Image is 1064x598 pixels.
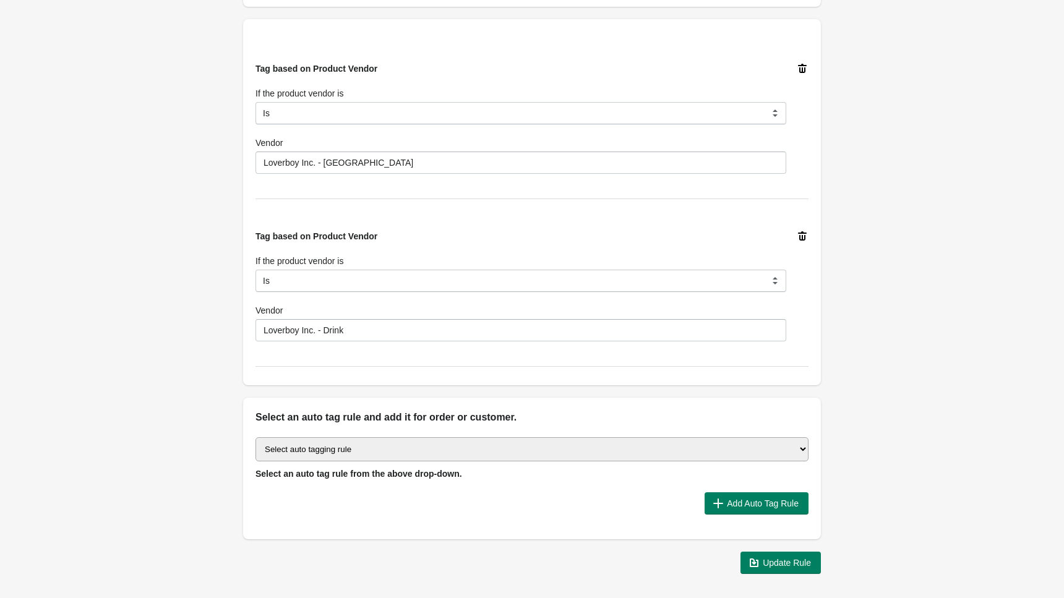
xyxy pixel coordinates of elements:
[255,469,462,479] span: Select an auto tag rule from the above drop-down.
[763,558,811,568] span: Update Rule
[740,552,821,574] button: Update Rule
[255,304,283,317] label: Vendor
[255,152,786,174] input: Vendor
[727,498,799,508] span: Add Auto Tag Rule
[255,64,377,74] span: Tag based on Product Vendor
[255,319,786,341] input: Vendor
[705,492,809,515] button: Add Auto Tag Rule
[255,255,343,267] label: If the product vendor is
[255,410,809,425] h2: Select an auto tag rule and add it for order or customer.
[255,231,377,241] span: Tag based on Product Vendor
[255,137,283,149] label: Vendor
[255,87,343,100] label: If the product vendor is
